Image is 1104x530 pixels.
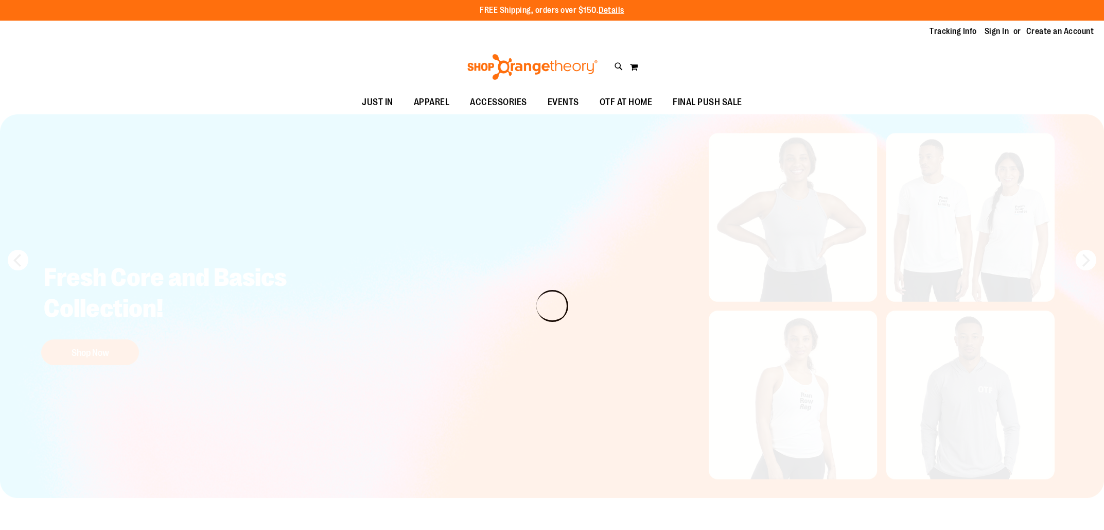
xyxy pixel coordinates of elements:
span: JUST IN [362,91,393,114]
a: FINAL PUSH SALE [662,91,752,114]
img: Shop Orangetheory [466,54,599,80]
a: EVENTS [537,91,589,114]
span: ACCESSORIES [470,91,527,114]
p: FREE Shipping, orders over $150. [480,5,624,16]
a: ACCESSORIES [460,91,537,114]
a: Tracking Info [930,26,977,37]
span: OTF AT HOME [600,91,653,114]
a: OTF AT HOME [589,91,663,114]
a: APPAREL [404,91,460,114]
a: Create an Account [1026,26,1094,37]
span: FINAL PUSH SALE [673,91,742,114]
a: Sign In [985,26,1009,37]
a: JUST IN [352,91,404,114]
span: EVENTS [548,91,579,114]
a: Details [599,6,624,15]
span: APPAREL [414,91,450,114]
